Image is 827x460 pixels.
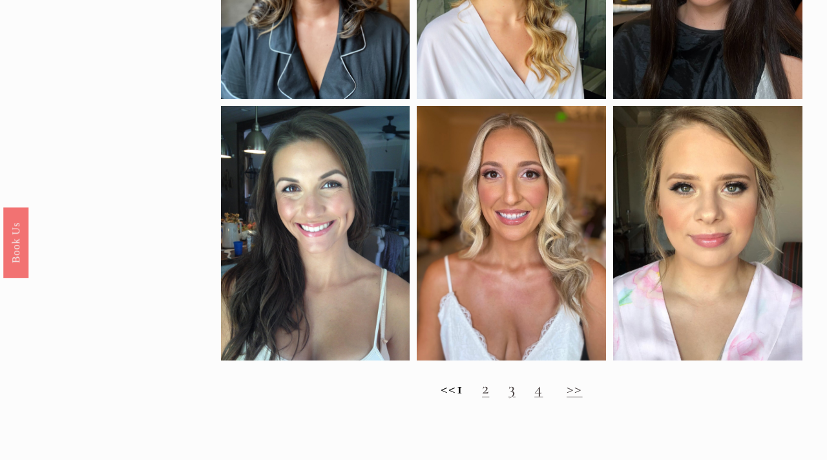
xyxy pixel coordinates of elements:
[482,378,489,398] a: 2
[567,378,583,398] a: >>
[221,379,802,399] h2: <<
[534,378,543,398] a: 4
[457,378,463,398] strong: 1
[3,207,28,278] a: Book Us
[508,378,516,398] a: 3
